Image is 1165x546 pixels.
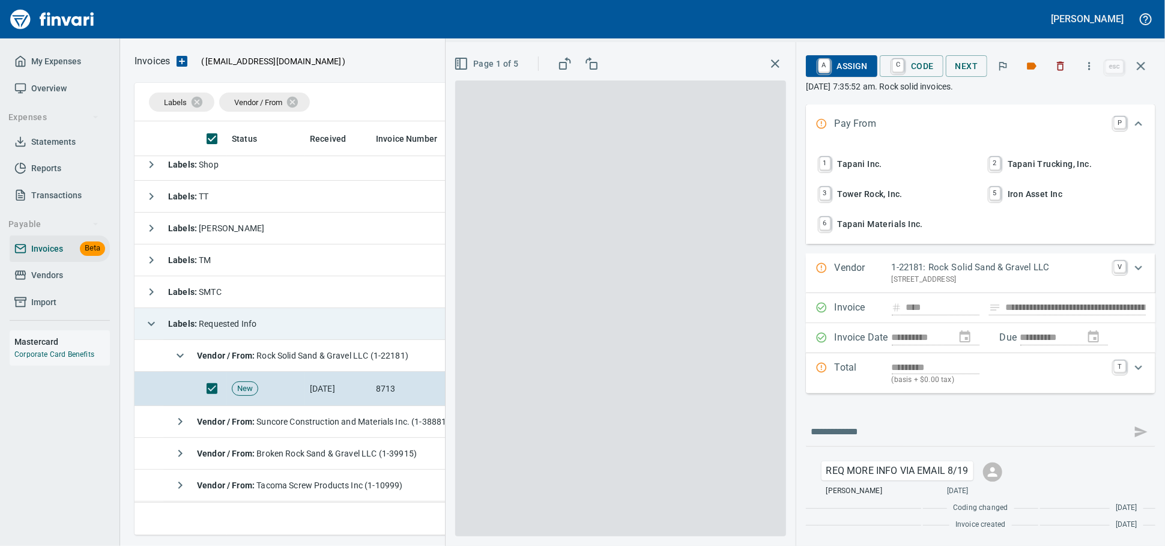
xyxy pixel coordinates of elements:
[14,335,110,348] h6: Mastercard
[310,132,346,146] span: Received
[955,519,1006,531] span: Invoice created
[168,255,199,265] strong: Labels :
[817,184,975,204] span: Tower Rock, Inc.
[31,54,81,69] span: My Expenses
[892,274,1107,286] p: [STREET_ADDRESS]
[168,192,209,201] span: TT
[168,287,199,297] strong: Labels :
[1048,10,1127,28] button: [PERSON_NAME]
[168,319,199,329] strong: Labels :
[1047,53,1074,79] button: Discard
[197,481,256,490] strong: Vendor / From :
[10,155,110,182] a: Reports
[305,372,371,406] td: [DATE]
[806,253,1155,293] div: Expand
[987,184,1145,204] span: Iron Asset Inc
[310,132,362,146] span: Received
[10,129,110,156] a: Statements
[10,289,110,316] a: Import
[806,55,877,77] button: AAssign
[234,98,282,107] span: Vendor / From
[1052,13,1124,25] h5: [PERSON_NAME]
[953,502,1008,514] span: Coding changed
[80,241,105,255] span: Beta
[452,53,523,75] button: Page 1 of 5
[219,93,310,112] div: Vendor / From
[1103,52,1155,80] span: Close invoice
[31,81,67,96] span: Overview
[10,235,110,262] a: InvoicesBeta
[982,180,1149,208] button: 5Iron Asset Inc
[168,160,219,169] span: Shop
[990,53,1016,79] button: Flag
[817,154,975,174] span: Tapani Inc.
[990,187,1000,200] a: 5
[8,110,99,125] span: Expenses
[376,132,437,146] span: Invoice Number
[892,261,1107,275] p: 1-22181: Rock Solid Sand & Gravel LLC
[822,461,973,481] div: Click for options
[987,154,1145,174] span: Tapani Trucking, Inc.
[1116,519,1137,531] span: [DATE]
[1076,53,1103,79] button: More
[14,350,94,359] a: Corporate Card Benefits
[197,417,450,426] span: Suncore Construction and Materials Inc. (1-38881)
[168,192,199,201] strong: Labels :
[135,54,170,68] p: Invoices
[31,188,82,203] span: Transactions
[7,5,97,34] img: Finvari
[4,106,104,129] button: Expenses
[835,117,892,132] p: Pay From
[820,187,831,200] a: 3
[892,374,1107,386] p: (basis + $0.00 tax)
[194,55,346,67] p: ( )
[806,353,1155,393] div: Expand
[31,295,56,310] span: Import
[164,98,187,107] span: Labels
[168,160,199,169] strong: Labels :
[168,319,256,329] span: Requested Info
[815,56,868,76] span: Assign
[812,150,979,178] button: 1Tapani Inc.
[168,255,211,265] span: TM
[31,161,61,176] span: Reports
[10,262,110,289] a: Vendors
[1114,360,1126,372] a: T
[820,217,831,230] a: 6
[135,54,170,68] nav: breadcrumb
[880,55,943,77] button: CCode
[946,55,988,77] button: Next
[835,360,892,386] p: Total
[1114,117,1126,129] a: P
[1127,417,1155,446] span: This records your message into the invoice and notifies anyone mentioned
[812,180,979,208] button: 3Tower Rock, Inc.
[955,59,978,74] span: Next
[826,485,882,497] span: [PERSON_NAME]
[10,75,110,102] a: Overview
[197,449,417,458] span: Broken Rock Sand & Gravel LLC (1-39915)
[149,93,214,112] div: Labels
[168,223,264,233] span: [PERSON_NAME]
[835,261,892,286] p: Vendor
[806,80,1155,93] p: [DATE] 7:35:52 am. Rock solid invoices.
[197,351,408,360] span: Rock Solid Sand & Gravel LLC (1-22181)
[168,287,222,297] span: SMTC
[1114,261,1126,273] a: V
[892,59,904,72] a: C
[10,48,110,75] a: My Expenses
[982,150,1149,178] button: 2Tapani Trucking, Inc.
[4,213,104,235] button: Payable
[197,481,403,490] span: Tacoma Screw Products Inc (1-10999)
[990,157,1000,170] a: 2
[889,56,934,76] span: Code
[371,372,461,406] td: 8713
[31,241,63,256] span: Invoices
[10,182,110,209] a: Transactions
[31,135,76,150] span: Statements
[197,417,256,426] strong: Vendor / From :
[232,383,258,395] span: New
[197,351,256,360] strong: Vendor / From :
[232,132,273,146] span: Status
[819,59,830,72] a: A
